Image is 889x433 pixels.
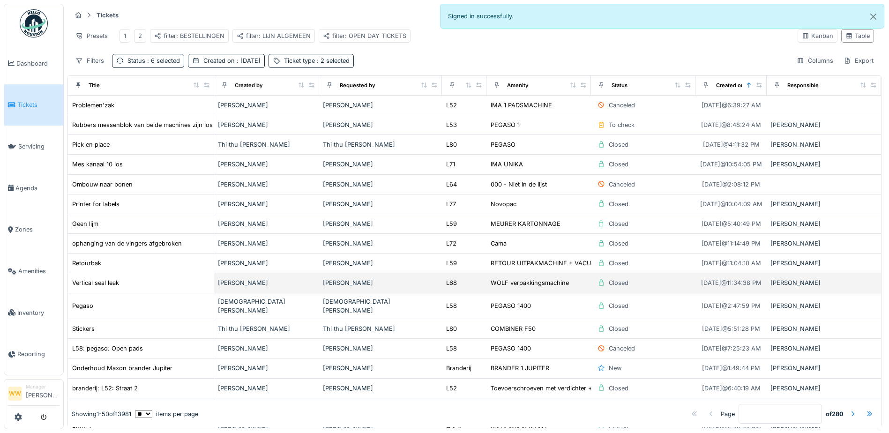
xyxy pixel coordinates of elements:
div: [PERSON_NAME] [770,364,877,373]
div: [DATE] @ 7:25:23 AM [702,344,761,353]
div: [PERSON_NAME] [323,344,438,353]
div: Ticket type [284,56,350,65]
div: Thi thu [PERSON_NAME] [323,324,438,333]
div: Branderij [446,364,471,373]
span: : [DATE] [235,57,261,64]
div: [PERSON_NAME] [323,384,438,393]
li: WW [8,387,22,401]
div: [PERSON_NAME] [770,120,877,129]
div: Ombouw naar bonen [72,180,133,189]
div: L59 [446,259,457,268]
div: [PERSON_NAME] [218,160,315,169]
div: WOLF verpakkingsmachine [491,278,569,287]
div: [DATE] @ 5:51:28 PM [702,324,760,333]
div: [PERSON_NAME] [323,219,438,228]
div: Canceled [609,180,635,189]
strong: Tickets [93,11,122,20]
div: [PERSON_NAME] [218,384,315,393]
a: Zones [4,209,63,251]
div: filter: BESTELLINGEN [154,31,224,40]
div: PEGASO 1 [491,120,520,129]
div: Closed [609,384,628,393]
div: Status [612,82,628,90]
div: [PERSON_NAME] [323,101,438,110]
div: Columns [792,54,837,67]
div: [PERSON_NAME] [218,344,315,353]
div: [PERSON_NAME] [218,101,315,110]
div: Closed [609,324,628,333]
div: 000 - Niet in de lijst [491,180,547,189]
div: [PERSON_NAME] [323,259,438,268]
div: L80 [446,324,457,333]
div: PEGASO 1400 [491,301,531,310]
div: COMBINER F50 [491,324,536,333]
div: [DATE] @ 2:08:12 PM [702,180,760,189]
div: filter: LIJN ALGEMEEN [237,31,311,40]
div: L80 [446,140,457,149]
div: Geen lijm [72,219,98,228]
div: Signed in successfully. [440,4,885,29]
div: [PERSON_NAME] [218,120,315,129]
div: Thi thu [PERSON_NAME] [323,140,438,149]
div: L52 [446,101,457,110]
div: Title [89,82,100,90]
a: Amenities [4,250,63,292]
div: Closed [609,278,628,287]
div: Status [127,56,180,65]
div: [DATE] @ 10:04:09 AM [700,200,762,209]
div: Retourbak [72,259,101,268]
div: [DATE] @ 6:39:27 AM [702,101,761,110]
div: Toevoerschroeven met verdichter + INVOERKEGELS [491,384,640,393]
div: items per page [135,410,198,418]
div: Requested by [340,82,375,90]
span: Amenities [18,267,60,276]
div: PEGASO [491,140,515,149]
a: WW Manager[PERSON_NAME] [8,383,60,406]
div: Rubbers messenblok van beide machines zijn los of stukken ontbreken [72,120,276,129]
span: Tickets [17,100,60,109]
div: IMA UNIKA [491,160,523,169]
div: [PERSON_NAME] [323,180,438,189]
div: [PERSON_NAME] [770,239,877,248]
div: [DATE] @ 11:14:49 PM [702,239,761,248]
span: Inventory [17,308,60,317]
div: [DATE] @ 5:40:49 PM [702,219,761,228]
div: Vertical seal leak [72,278,119,287]
span: : 2 selected [315,57,350,64]
div: 2 [138,31,142,40]
div: [PERSON_NAME] [770,259,877,268]
div: [DATE] @ 4:11:32 PM [703,140,760,149]
div: Created on [203,56,261,65]
div: Novopac [491,200,516,209]
div: Table [845,31,870,40]
span: Dashboard [16,59,60,68]
div: [PERSON_NAME] [323,160,438,169]
div: [PERSON_NAME] [218,180,315,189]
a: Agenda [4,167,63,209]
div: [PERSON_NAME] [218,239,315,248]
div: L58 [446,301,457,310]
div: [DEMOGRAPHIC_DATA][PERSON_NAME] [218,297,315,315]
div: branderij: L52: Straat 2 [72,384,138,393]
div: Pick en place [72,140,110,149]
div: L77 [446,200,456,209]
a: Reporting [4,334,63,375]
span: Agenda [15,184,60,193]
div: [PERSON_NAME] [218,219,315,228]
div: Canceled [609,344,635,353]
div: New [609,364,621,373]
div: Cama [491,239,507,248]
div: L52 [446,384,457,393]
div: Closed [609,140,628,149]
div: [PERSON_NAME] [323,120,438,129]
div: Closed [609,301,628,310]
div: [PERSON_NAME] [770,200,877,209]
div: [PERSON_NAME] [770,160,877,169]
div: [PERSON_NAME] [770,384,877,393]
div: Problemen'zak [72,101,114,110]
li: [PERSON_NAME] [26,383,60,403]
div: Manager [26,383,60,390]
div: [PERSON_NAME] [218,364,315,373]
div: PEGASO 1400 [491,344,531,353]
div: L64 [446,180,457,189]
